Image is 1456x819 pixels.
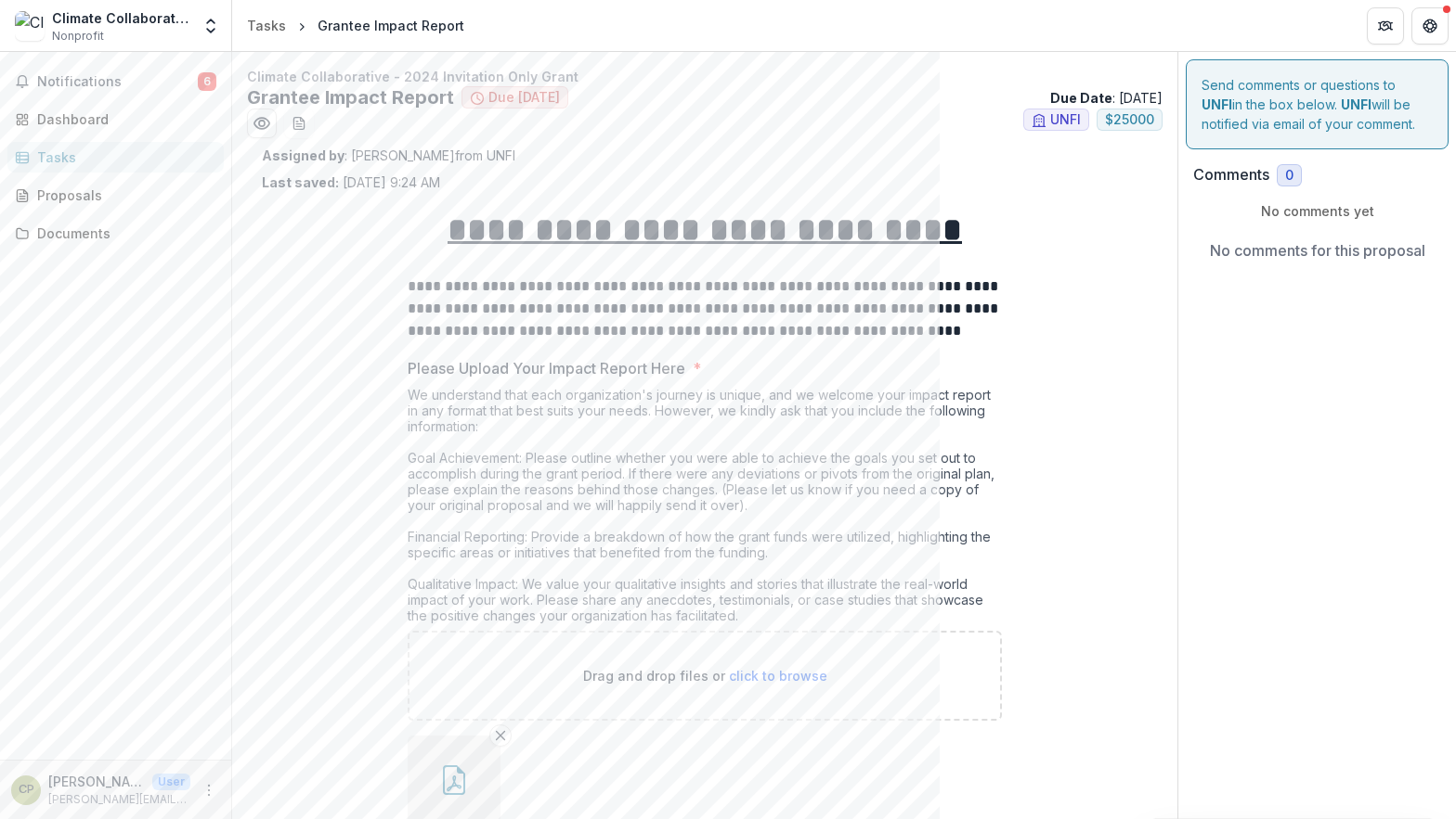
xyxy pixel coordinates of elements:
[1193,201,1441,221] p: No comments yet
[152,774,190,790] p: User
[198,72,216,91] span: 6
[729,668,827,684] span: click to browse
[1186,59,1449,149] div: Send comments or questions to in the box below. will be notified via email of your comment.
[198,7,224,45] button: Open entity switcher
[262,147,344,163] strong: Assigned by
[37,147,209,167] div: Tasks
[37,186,209,205] div: Proposals
[247,67,1163,86] p: Climate Collaborative - 2024 Invitation Only Grant
[1050,112,1081,128] span: UNFI
[1341,96,1371,112] strong: UNFI
[262,146,1148,165] p: : [PERSON_NAME] from UNFI
[7,218,224,249] a: Documents
[1411,7,1449,45] button: Get Help
[247,109,277,138] button: Preview b369768a-c369-4af2-ba6e-7a553eefe9ee.pdf
[7,67,224,96] button: Notifications6
[1050,88,1163,108] p: : [DATE]
[488,90,560,106] span: Due [DATE]
[7,104,224,134] a: Dashboard
[7,142,224,173] a: Tasks
[1367,7,1404,45] button: Partners
[240,12,293,39] a: Tasks
[52,8,190,28] div: Climate Collaborative
[247,16,286,35] div: Tasks
[318,16,464,35] div: Grantee Impact Report
[198,779,220,801] button: More
[37,109,209,129] div: Dashboard
[7,180,224,211] a: Proposals
[1050,90,1112,106] strong: Due Date
[1105,112,1154,128] span: $ 25000
[37,74,198,90] span: Notifications
[48,791,190,808] p: [PERSON_NAME][EMAIL_ADDRESS][DOMAIN_NAME]
[19,784,34,796] div: Courtney Pineau
[48,772,145,791] p: [PERSON_NAME]
[1202,96,1232,112] strong: UNFI
[583,666,827,685] p: Drag and drop files or
[262,174,339,190] strong: Last saved:
[52,28,104,45] span: Nonprofit
[408,387,1002,631] div: We understand that each organization's journey is unique, and we welcome your impact report in an...
[240,12,472,39] nav: breadcrumb
[489,724,512,747] button: Remove File
[1210,239,1425,262] p: No comments for this proposal
[262,173,440,192] p: [DATE] 9:24 AM
[247,86,454,109] h2: Grantee Impact Report
[37,224,209,243] div: Documents
[284,109,314,138] button: download-word-button
[1285,168,1293,184] span: 0
[15,11,45,41] img: Climate Collaborative
[1193,166,1269,184] h2: Comments
[408,357,685,379] p: Please Upload Your Impact Report Here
